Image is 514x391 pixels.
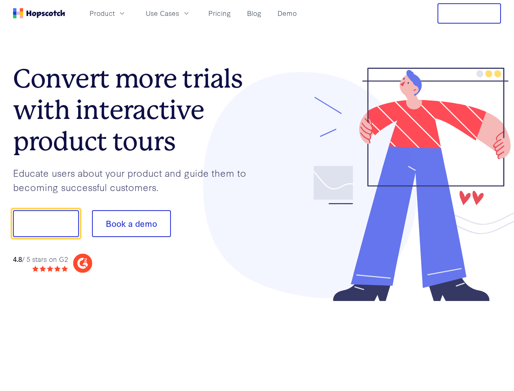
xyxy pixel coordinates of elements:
span: Use Cases [146,8,179,18]
button: Show me! [13,210,79,237]
strong: 4.8 [13,254,22,264]
h1: Convert more trials with interactive product tours [13,63,257,157]
button: Free Trial [437,3,501,24]
div: / 5 stars on G2 [13,254,68,264]
a: Demo [274,7,300,20]
span: Product [90,8,115,18]
a: Home [13,8,65,18]
a: Blog [244,7,265,20]
a: Pricing [205,7,234,20]
p: Educate users about your product and guide them to becoming successful customers. [13,166,257,194]
button: Use Cases [141,7,195,20]
button: Book a demo [92,210,171,237]
button: Product [85,7,131,20]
